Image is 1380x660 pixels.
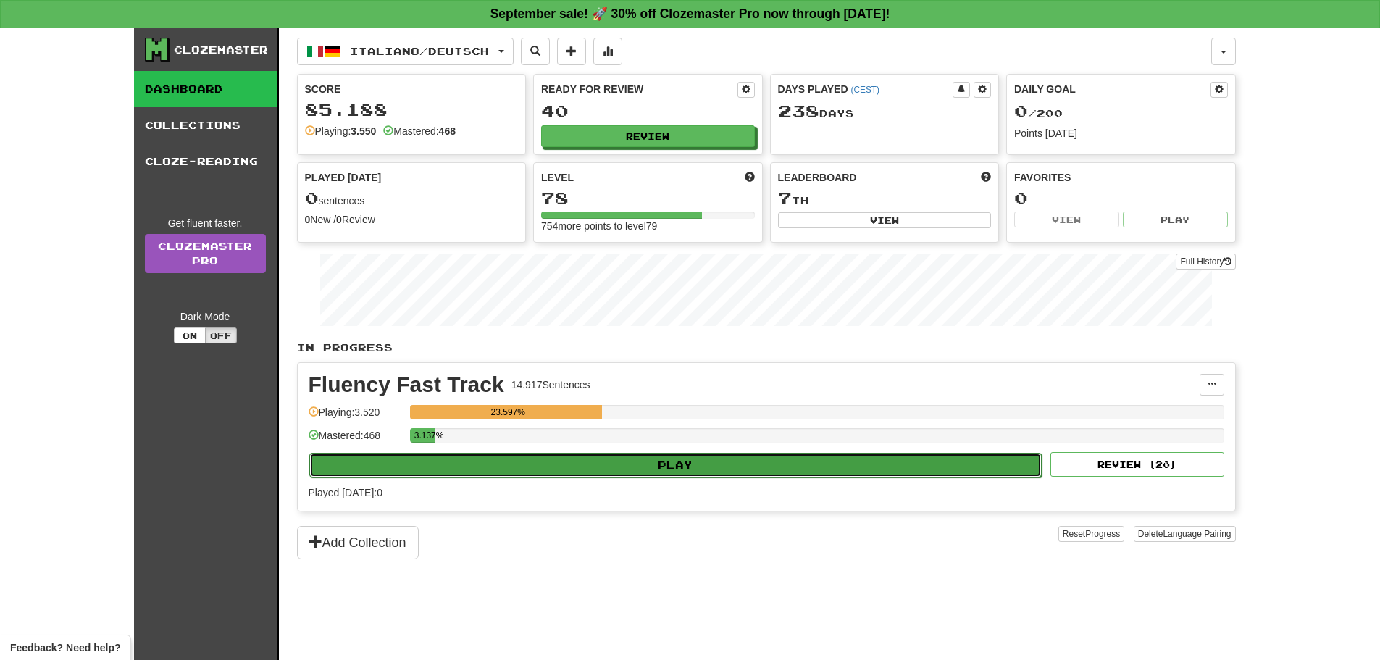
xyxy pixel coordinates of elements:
[557,38,586,65] button: Add sentence to collection
[1014,101,1028,121] span: 0
[336,214,342,225] strong: 0
[134,107,277,143] a: Collections
[981,170,991,185] span: This week in points, UTC
[414,405,602,419] div: 23.597%
[305,214,311,225] strong: 0
[297,38,514,65] button: Italiano/Deutsch
[134,143,277,180] a: Cloze-Reading
[1014,189,1228,207] div: 0
[593,38,622,65] button: More stats
[1050,452,1224,477] button: Review (20)
[1176,254,1235,270] button: Full History
[541,125,755,147] button: Review
[1014,212,1119,227] button: View
[745,170,755,185] span: Score more points to level up
[305,170,382,185] span: Played [DATE]
[145,234,266,273] a: ClozemasterPro
[309,374,504,396] div: Fluency Fast Track
[1123,212,1228,227] button: Play
[778,102,992,121] div: Day s
[351,125,376,137] strong: 3.550
[383,124,456,138] div: Mastered:
[297,341,1236,355] p: In Progress
[541,219,755,233] div: 754 more points to level 79
[778,170,857,185] span: Leaderboard
[541,82,737,96] div: Ready for Review
[778,189,992,208] div: th
[414,428,435,443] div: 3.137%
[439,125,456,137] strong: 468
[1134,526,1236,542] button: DeleteLanguage Pairing
[145,216,266,230] div: Get fluent faster.
[350,45,489,57] span: Italiano / Deutsch
[1014,82,1210,98] div: Daily Goal
[309,487,382,498] span: Played [DATE]: 0
[1014,170,1228,185] div: Favorites
[511,377,590,392] div: 14.917 Sentences
[297,526,419,559] button: Add Collection
[305,188,319,208] span: 0
[305,212,519,227] div: New / Review
[174,327,206,343] button: On
[309,405,403,429] div: Playing: 3.520
[1163,529,1231,539] span: Language Pairing
[134,71,277,107] a: Dashboard
[778,101,819,121] span: 238
[541,170,574,185] span: Level
[305,101,519,119] div: 85.188
[521,38,550,65] button: Search sentences
[1085,529,1120,539] span: Progress
[309,453,1042,477] button: Play
[10,640,120,655] span: Open feedback widget
[1058,526,1124,542] button: ResetProgress
[541,189,755,207] div: 78
[309,428,403,452] div: Mastered: 468
[174,43,268,57] div: Clozemaster
[778,82,953,96] div: Days Played
[778,188,792,208] span: 7
[145,309,266,324] div: Dark Mode
[205,327,237,343] button: Off
[305,82,519,96] div: Score
[305,124,377,138] div: Playing:
[305,189,519,208] div: sentences
[778,212,992,228] button: View
[490,7,890,21] strong: September sale! 🚀 30% off Clozemaster Pro now through [DATE]!
[541,102,755,120] div: 40
[1014,126,1228,141] div: Points [DATE]
[850,85,879,95] a: (CEST)
[1014,107,1063,120] span: / 200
